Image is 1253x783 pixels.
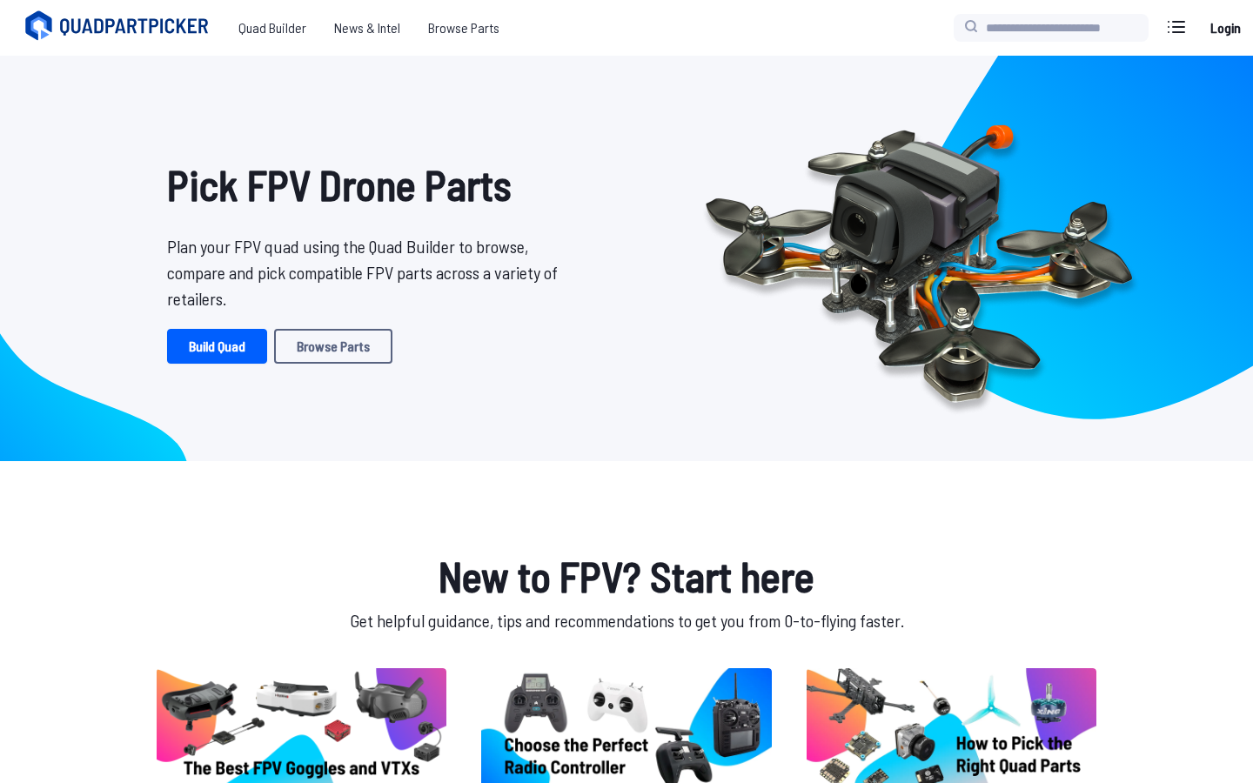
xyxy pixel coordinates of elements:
[274,329,392,364] a: Browse Parts
[224,10,320,45] a: Quad Builder
[167,233,571,311] p: Plan your FPV quad using the Quad Builder to browse, compare and pick compatible FPV parts across...
[320,10,414,45] a: News & Intel
[167,153,571,216] h1: Pick FPV Drone Parts
[153,607,1100,633] p: Get helpful guidance, tips and recommendations to get you from 0-to-flying faster.
[167,329,267,364] a: Build Quad
[1204,10,1246,45] a: Login
[153,545,1100,607] h1: New to FPV? Start here
[668,84,1169,432] img: Quadcopter
[414,10,513,45] a: Browse Parts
